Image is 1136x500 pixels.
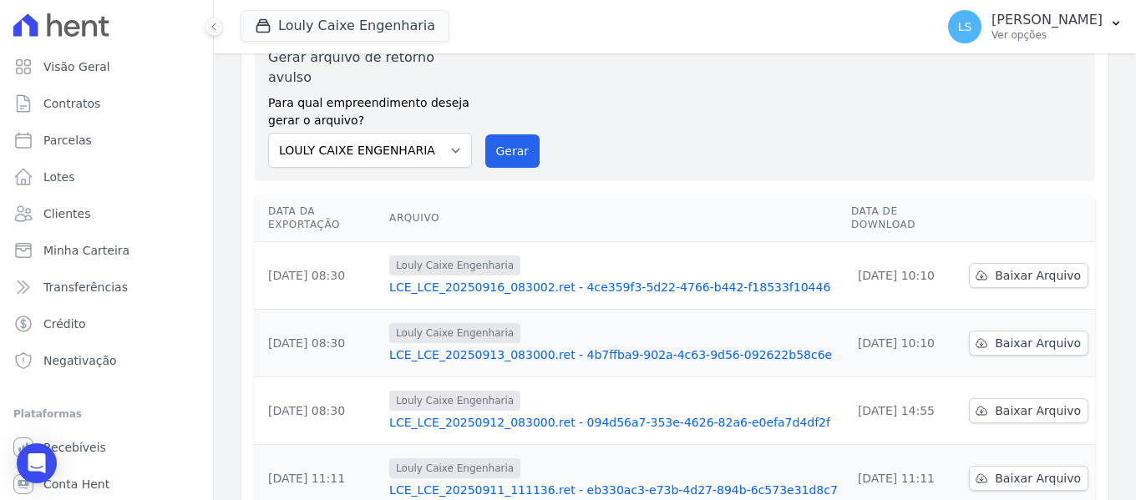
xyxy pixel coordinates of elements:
div: Open Intercom Messenger [17,443,57,483]
button: LS [PERSON_NAME] Ver opções [935,3,1136,50]
span: Baixar Arquivo [995,267,1081,284]
th: Data da Exportação [255,194,383,242]
td: [DATE] 10:10 [844,310,962,377]
span: Conta Hent [43,476,109,492]
button: Louly Caixe Engenharia [241,10,449,42]
a: Baixar Arquivo [969,398,1088,423]
a: Recebíveis [7,431,206,464]
a: LCE_LCE_20250916_083002.ret - 4ce359f3-5d22-4766-b442-f18533f10446 [389,279,838,295]
td: [DATE] 08:30 [255,310,383,377]
span: Crédito [43,316,86,332]
span: Clientes [43,205,90,222]
th: Data de Download [844,194,962,242]
p: [PERSON_NAME] [991,12,1103,28]
td: [DATE] 10:10 [844,242,962,310]
a: LCE_LCE_20250911_111136.ret - eb330ac3-e73b-4d27-894b-6c573e31d8c7 [389,482,838,498]
span: Lotes [43,169,75,185]
a: Baixar Arquivo [969,263,1088,288]
a: Contratos [7,87,206,120]
span: Baixar Arquivo [995,470,1081,487]
a: Baixar Arquivo [969,331,1088,356]
a: Parcelas [7,124,206,157]
span: Minha Carteira [43,242,129,259]
span: Baixar Arquivo [995,335,1081,351]
div: Plataformas [13,404,200,424]
span: LS [958,21,972,33]
span: Louly Caixe Engenharia [389,323,520,343]
a: Clientes [7,197,206,230]
a: Minha Carteira [7,234,206,267]
a: LCE_LCE_20250913_083000.ret - 4b7ffba9-902a-4c63-9d56-092622b58c6e [389,346,838,363]
td: [DATE] 14:55 [844,377,962,445]
a: Baixar Arquivo [969,466,1088,491]
span: Parcelas [43,132,92,149]
a: Visão Geral [7,50,206,83]
a: Crédito [7,307,206,341]
span: Transferências [43,279,128,295]
span: Visão Geral [43,58,110,75]
a: LCE_LCE_20250912_083000.ret - 094d56a7-353e-4626-82a6-e0efa7d4df2f [389,414,838,431]
span: Baixar Arquivo [995,402,1081,419]
td: [DATE] 08:30 [255,377,383,445]
a: Negativação [7,344,206,377]
th: Arquivo [383,194,844,242]
span: Recebíveis [43,439,106,456]
label: Gerar arquivo de retorno avulso [268,48,472,88]
button: Gerar [485,134,540,168]
p: Ver opções [991,28,1103,42]
a: Lotes [7,160,206,194]
td: [DATE] 08:30 [255,242,383,310]
label: Para qual empreendimento deseja gerar o arquivo? [268,88,472,129]
span: Contratos [43,95,100,112]
span: Louly Caixe Engenharia [389,458,520,478]
span: Louly Caixe Engenharia [389,255,520,275]
span: Negativação [43,352,117,369]
span: Louly Caixe Engenharia [389,391,520,411]
a: Transferências [7,270,206,304]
